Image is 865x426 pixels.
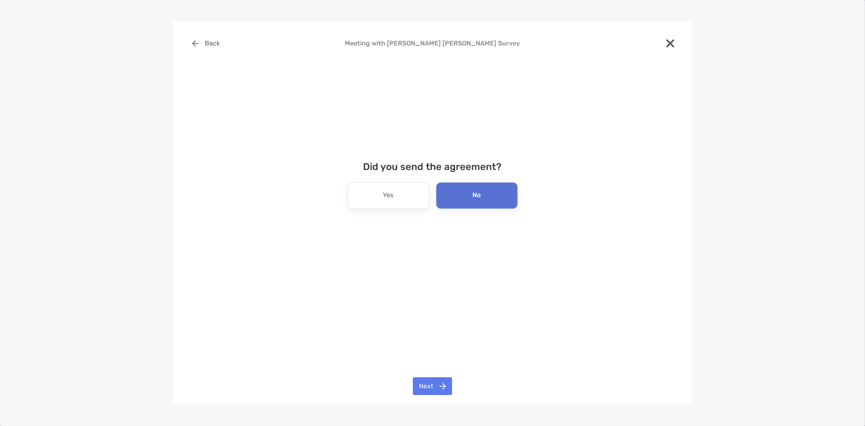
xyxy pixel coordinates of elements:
[186,39,679,47] h4: Meeting with [PERSON_NAME] [PERSON_NAME] Survey
[413,377,452,395] button: Next
[186,34,226,52] button: Back
[186,161,679,172] h4: Did you send the agreement?
[440,383,446,389] img: button icon
[383,189,394,202] p: Yes
[666,39,674,47] img: close modal
[192,40,199,47] img: button icon
[473,189,481,202] p: No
